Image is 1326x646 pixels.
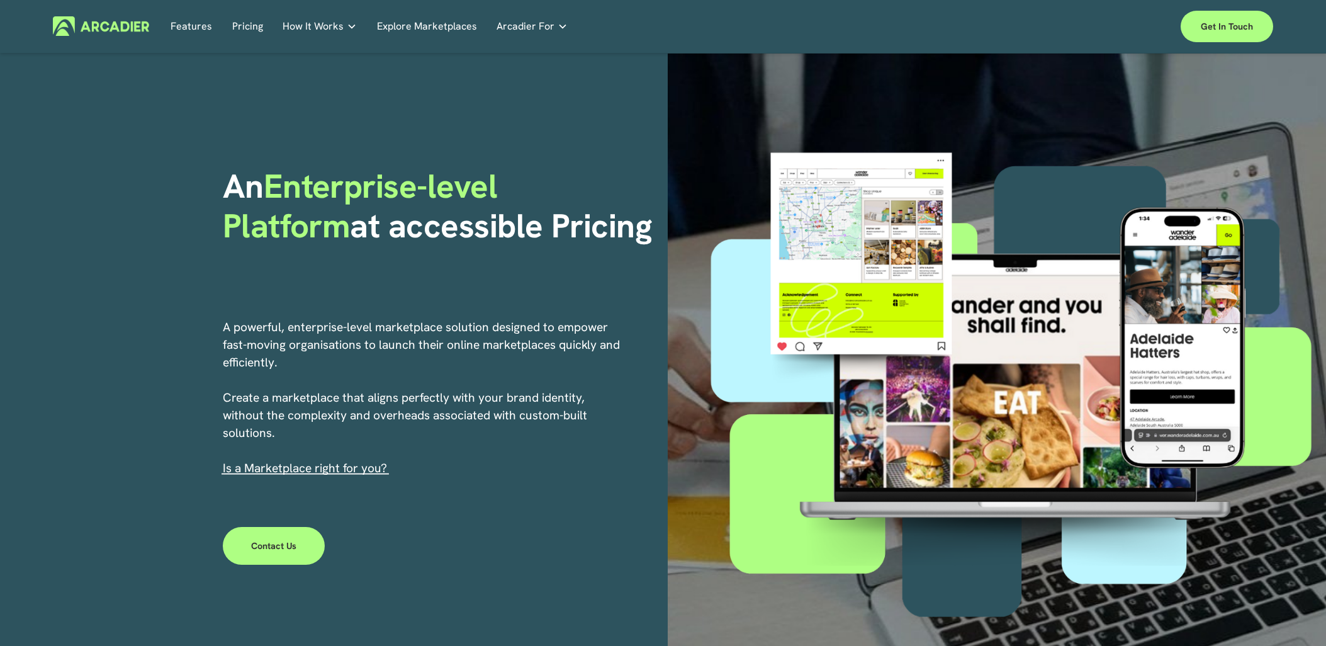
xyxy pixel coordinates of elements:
[53,16,149,36] img: Arcadier
[1181,11,1273,42] a: Get in touch
[283,18,344,35] span: How It Works
[223,460,387,476] span: I
[497,16,568,36] a: folder dropdown
[377,16,477,36] a: Explore Marketplaces
[283,16,357,36] a: folder dropdown
[497,18,554,35] span: Arcadier For
[223,319,622,477] p: A powerful, enterprise-level marketplace solution designed to empower fast-moving organisations t...
[223,527,325,565] a: Contact Us
[223,167,659,246] h1: An at accessible Pricing
[226,460,387,476] a: s a Marketplace right for you?
[223,164,506,247] span: Enterprise-level Platform
[232,16,263,36] a: Pricing
[171,16,212,36] a: Features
